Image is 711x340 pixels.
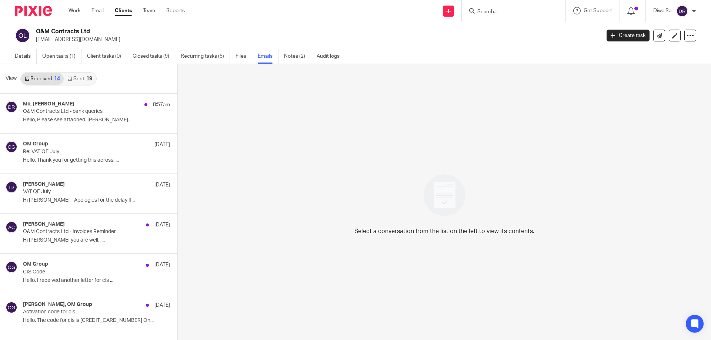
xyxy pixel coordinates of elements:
[23,197,170,203] p: Hi [PERSON_NAME], Apologies for the delay If...
[6,141,17,153] img: svg%3E
[258,49,278,64] a: Emails
[23,189,141,195] p: VAT QE July
[23,317,170,324] p: Hello, The code for cis is [CREDIT_CARD_NUMBER] On...
[317,49,345,64] a: Audit logs
[477,9,543,16] input: Search
[166,7,185,14] a: Reports
[36,28,484,36] h2: O&M Contracts Ltd
[87,49,127,64] a: Client tasks (0)
[153,101,170,108] p: 8:57am
[6,261,17,273] img: svg%3E
[6,75,17,83] span: View
[64,73,96,85] a: Sent19
[133,49,175,64] a: Closed tasks (9)
[23,149,141,155] p: Re: VAT QE July
[236,49,252,64] a: Files
[15,6,52,16] img: Pixie
[584,8,612,13] span: Get Support
[15,28,30,43] img: svg%3E
[143,7,155,14] a: Team
[181,49,230,64] a: Recurring tasks (5)
[91,7,104,14] a: Email
[54,76,60,81] div: 14
[23,229,141,235] p: O&M Contracts Ltd - Invoices Reminder
[653,7,672,14] p: Diwa Rai
[15,49,37,64] a: Details
[154,181,170,189] p: [DATE]
[6,101,17,113] img: svg%3E
[607,30,650,41] a: Create task
[6,181,17,193] img: svg%3E
[23,221,65,228] h4: [PERSON_NAME]
[354,227,534,236] p: Select a conversation from the list on the left to view its contents.
[42,49,81,64] a: Open tasks (1)
[6,302,17,313] img: svg%3E
[21,73,64,85] a: Received14
[154,221,170,229] p: [DATE]
[676,5,688,17] img: svg%3E
[23,261,48,267] h4: OM Group
[6,221,17,233] img: svg%3E
[154,141,170,148] p: [DATE]
[23,302,92,308] h4: [PERSON_NAME], OM Group
[23,269,141,275] p: CIS Code
[115,7,132,14] a: Clients
[23,309,141,315] p: Activation code for cis
[284,49,311,64] a: Notes (2)
[419,169,470,221] img: image
[23,157,170,164] p: Hello, Thank you for getting this across. ...
[23,181,65,188] h4: [PERSON_NAME]
[23,101,74,107] h4: Me, [PERSON_NAME]
[69,7,80,14] a: Work
[86,76,92,81] div: 19
[23,141,48,147] h4: OM Group
[154,261,170,269] p: [DATE]
[154,302,170,309] p: [DATE]
[36,36,595,43] p: [EMAIL_ADDRESS][DOMAIN_NAME]
[23,117,170,123] p: Hello, Please see attached. [PERSON_NAME]...
[23,277,170,284] p: Hello, I received another letter for cis ...
[23,237,170,243] p: Hi [PERSON_NAME] you are well. ...
[23,108,141,115] p: O&M Contracts Ltd - bank queries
